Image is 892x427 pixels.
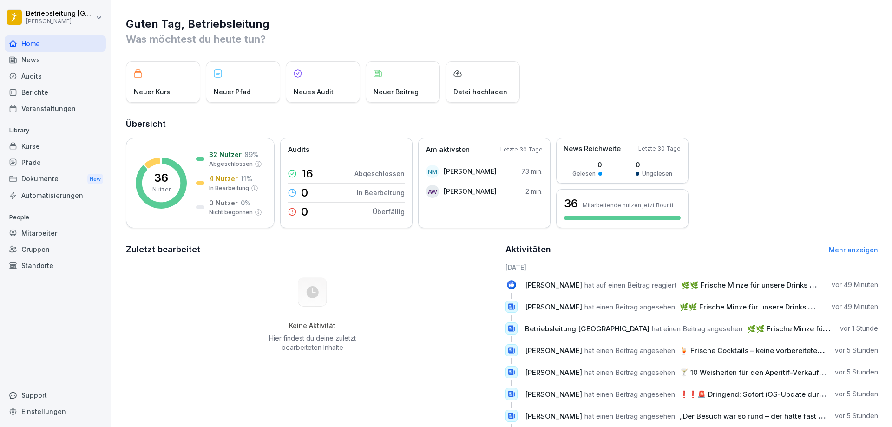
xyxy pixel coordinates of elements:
span: Betriebsleitung [GEOGRAPHIC_DATA] [525,324,649,333]
a: Automatisierungen [5,187,106,204]
p: vor 1 Stunde [840,324,878,333]
p: 2 min. [525,186,543,196]
p: vor 49 Minuten [832,302,878,311]
p: vor 49 Minuten [832,280,878,289]
p: 0 % [241,198,251,208]
p: 0 [572,160,602,170]
p: Datei hochladen [453,87,507,97]
a: Home [5,35,106,52]
span: [PERSON_NAME] [525,412,582,420]
h6: [DATE] [505,263,879,272]
p: [PERSON_NAME] [444,186,497,196]
h3: 36 [564,196,578,211]
p: News Reichweite [564,144,621,154]
p: 16 [301,168,313,179]
p: 73 min. [521,166,543,176]
p: Neues Audit [294,87,334,97]
p: Hier findest du deine zuletzt bearbeiteten Inhalte [265,334,359,352]
h2: Aktivitäten [505,243,551,256]
p: Neuer Kurs [134,87,170,97]
p: Ungelesen [642,170,672,178]
p: Neuer Pfad [214,87,251,97]
h5: Keine Aktivität [265,322,359,330]
p: Nutzer [152,185,171,194]
p: Betriebsleitung [GEOGRAPHIC_DATA] [26,10,94,18]
a: News [5,52,106,68]
a: Standorte [5,257,106,274]
a: Veranstaltungen [5,100,106,117]
div: New [87,174,103,184]
p: Mitarbeitende nutzen jetzt Bounti [583,202,673,209]
p: Abgeschlossen [209,160,253,168]
p: 11 % [241,174,252,184]
span: hat einen Beitrag angesehen [584,302,675,311]
p: 4 Nutzer [209,174,238,184]
a: Berichte [5,84,106,100]
p: Gelesen [572,170,596,178]
p: 0 [301,187,308,198]
p: 0 Nutzer [209,198,238,208]
p: Was möchtest du heute tun? [126,32,878,46]
p: 36 [154,172,168,184]
p: In Bearbeitung [357,188,405,197]
a: Audits [5,68,106,84]
p: vor 5 Stunden [835,346,878,355]
div: NM [426,165,439,178]
p: [PERSON_NAME] [26,18,94,25]
p: Neuer Beitrag [374,87,419,97]
p: [PERSON_NAME] [444,166,497,176]
span: hat einen Beitrag angesehen [584,346,675,355]
p: 0 [301,206,308,217]
p: In Bearbeitung [209,184,249,192]
p: Library [5,123,106,138]
p: 89 % [244,150,259,159]
a: DokumenteNew [5,171,106,188]
span: hat einen Beitrag angesehen [652,324,742,333]
div: Dokumente [5,171,106,188]
span: hat einen Beitrag angesehen [584,412,675,420]
span: [PERSON_NAME] [525,368,582,377]
span: [PERSON_NAME] [525,346,582,355]
a: Mehr anzeigen [829,246,878,254]
a: Mitarbeiter [5,225,106,241]
a: Einstellungen [5,403,106,420]
p: vor 5 Stunden [835,389,878,399]
p: Am aktivsten [426,145,470,155]
h2: Zuletzt bearbeitet [126,243,499,256]
h2: Übersicht [126,118,878,131]
span: hat einen Beitrag angesehen [584,390,675,399]
a: Pfade [5,154,106,171]
p: 32 Nutzer [209,150,242,159]
p: Letzte 30 Tage [500,145,543,154]
span: hat auf einen Beitrag reagiert [584,281,676,289]
p: Überfällig [373,207,405,217]
h1: Guten Tag, Betriebsleitung [126,17,878,32]
div: Support [5,387,106,403]
a: Kurse [5,138,106,154]
p: People [5,210,106,225]
span: hat einen Beitrag angesehen [584,368,675,377]
div: AW [426,185,439,198]
p: Audits [288,145,309,155]
p: 0 [636,160,672,170]
span: [PERSON_NAME] [525,390,582,399]
span: [PERSON_NAME] [525,302,582,311]
p: Abgeschlossen [354,169,405,178]
p: Letzte 30 Tage [638,145,681,153]
p: vor 5 Stunden [835,368,878,377]
p: vor 5 Stunden [835,411,878,420]
a: Gruppen [5,241,106,257]
span: [PERSON_NAME] [525,281,582,289]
